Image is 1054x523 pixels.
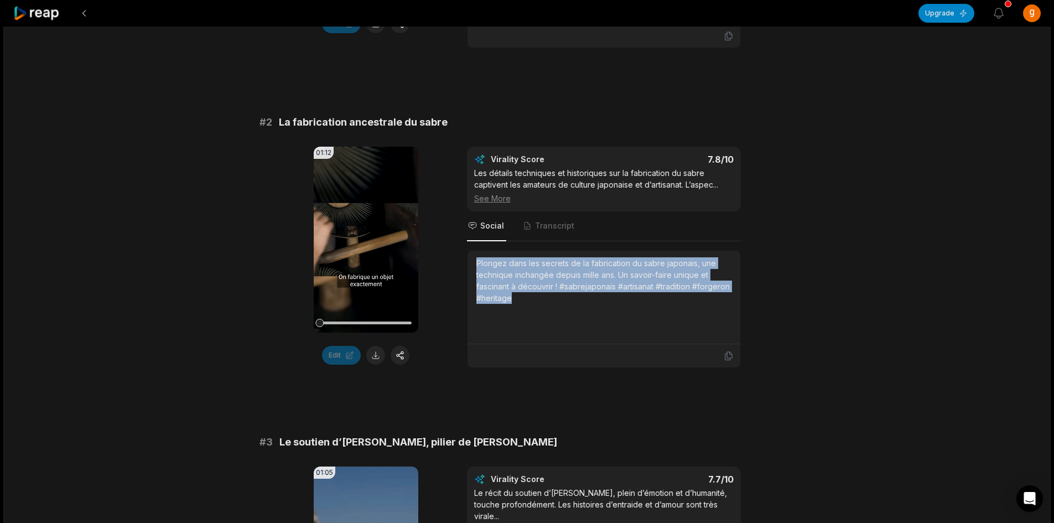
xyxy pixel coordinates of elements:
span: Le soutien d’[PERSON_NAME], pilier de [PERSON_NAME] [279,434,557,450]
span: # 2 [259,115,272,130]
button: Upgrade [918,4,974,23]
div: Les détails techniques et historiques sur la fabrication du sabre captivent les amateurs de cultu... [474,167,734,204]
span: # 3 [259,434,273,450]
nav: Tabs [467,211,741,241]
video: Your browser does not support mp4 format. [314,147,418,333]
div: Plongez dans les secrets de la fabrication du sabre japonais, une technique inchangée depuis mill... [476,257,731,304]
div: Open Intercom Messenger [1016,485,1043,512]
div: Virality Score [491,474,610,485]
span: Transcript [535,220,574,231]
span: Social [480,220,504,231]
span: La fabrication ancestrale du sabre [279,115,448,130]
div: Virality Score [491,154,610,165]
button: Edit [322,346,361,365]
div: 7.7 /10 [615,474,734,485]
div: 7.8 /10 [615,154,734,165]
div: See More [474,193,734,204]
